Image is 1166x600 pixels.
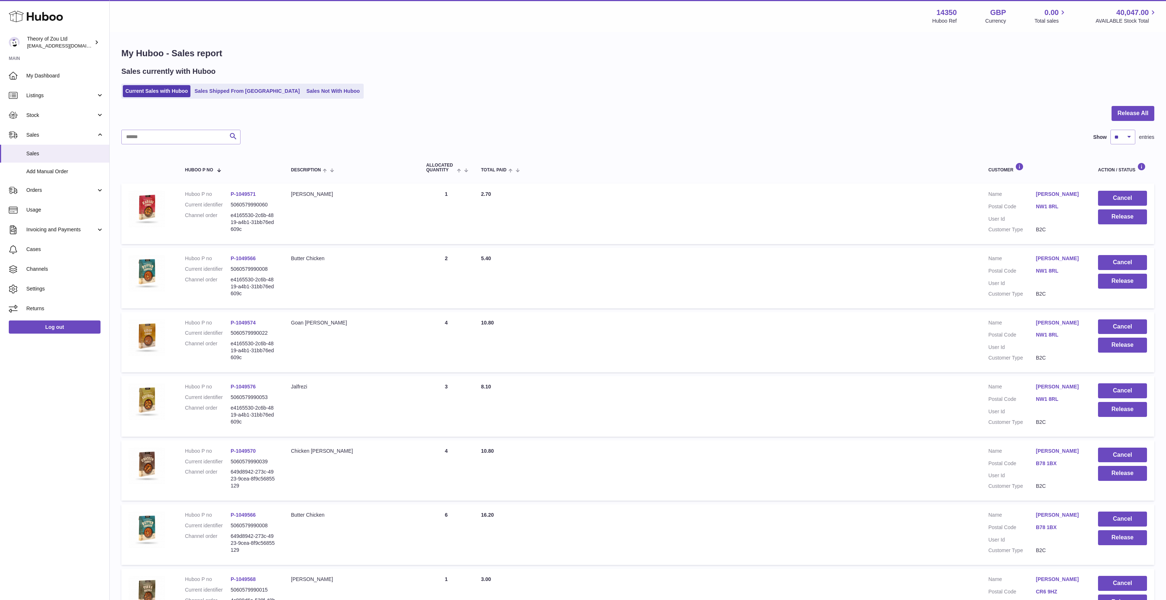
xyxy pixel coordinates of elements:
dt: Current identifier [185,330,231,337]
dt: Channel order [185,405,231,425]
div: Chicken [PERSON_NAME] [291,448,412,455]
dt: Postal Code [988,331,1036,340]
span: 0.00 [1045,8,1059,18]
div: Jalfrezi [291,383,412,390]
div: Butter Chicken [291,512,412,519]
span: Stock [26,112,96,119]
a: P-1049570 [231,448,256,454]
dt: Name [988,191,1036,200]
span: 8.10 [481,384,491,390]
dt: User Id [988,536,1036,543]
dd: B2C [1036,547,1083,554]
img: 1751363674.jpg [129,512,165,548]
strong: 14350 [936,8,957,18]
dd: 5060579990008 [231,266,276,273]
img: 1751364141.jpg [129,448,165,484]
dd: 649d8942-273c-4923-9cea-8f9c56855129 [231,533,276,554]
dt: Customer Type [988,290,1036,297]
button: Release [1098,274,1147,289]
label: Show [1093,134,1107,141]
dd: 5060579990015 [231,586,276,593]
td: 1 [419,183,474,244]
dt: Channel order [185,533,231,554]
a: B78 1BX [1036,460,1083,467]
a: Sales Shipped From [GEOGRAPHIC_DATA] [192,85,302,97]
img: 1751364540.jpg [129,319,165,356]
dt: Postal Code [988,267,1036,276]
dd: 5060579990053 [231,394,276,401]
span: 3.00 [481,576,491,582]
dt: Name [988,576,1036,585]
dt: Channel order [185,340,231,361]
img: 1751364373.jpg [129,191,165,227]
strong: GBP [990,8,1006,18]
dt: Huboo P no [185,512,231,519]
dt: Customer Type [988,547,1036,554]
dt: Customer Type [988,226,1036,233]
dt: Channel order [185,276,231,297]
span: entries [1139,134,1154,141]
dt: User Id [988,280,1036,287]
button: Cancel [1098,383,1147,398]
dd: e4165530-2c6b-4819-a4b1-31bb76ed609c [231,405,276,425]
dt: Postal Code [988,524,1036,533]
span: Add Manual Order [26,168,104,175]
h2: Sales currently with Huboo [121,67,216,76]
div: Customer [988,163,1083,172]
a: P-1049571 [231,191,256,197]
a: P-1049568 [231,576,256,582]
dd: B2C [1036,419,1083,426]
a: Current Sales with Huboo [123,85,190,97]
dt: Postal Code [988,203,1036,212]
span: Channels [26,266,104,273]
dt: Name [988,448,1036,456]
img: 1751364645.jpg [129,383,165,420]
dd: 5060579990008 [231,522,276,529]
dt: Huboo P no [185,383,231,390]
span: 40,047.00 [1116,8,1149,18]
span: Listings [26,92,96,99]
dd: 5060579990039 [231,458,276,465]
div: [PERSON_NAME] [291,576,412,583]
dt: Current identifier [185,266,231,273]
span: Total paid [481,168,507,172]
dt: Name [988,319,1036,328]
td: 4 [419,440,474,501]
a: [PERSON_NAME] [1036,383,1083,390]
button: Release [1098,402,1147,417]
img: 1751363674.jpg [129,255,165,292]
a: NW1 8RL [1036,267,1083,274]
dt: Customer Type [988,419,1036,426]
dt: Current identifier [185,586,231,593]
span: AVAILABLE Stock Total [1095,18,1157,24]
dt: User Id [988,344,1036,351]
td: 4 [419,312,474,373]
button: Release [1098,466,1147,481]
dd: 5060579990060 [231,201,276,208]
dt: Customer Type [988,483,1036,490]
div: Goan [PERSON_NAME] [291,319,412,326]
a: P-1049566 [231,512,256,518]
span: Usage [26,206,104,213]
a: P-1049576 [231,384,256,390]
a: P-1049566 [231,255,256,261]
dd: e4165530-2c6b-4819-a4b1-31bb76ed609c [231,276,276,297]
span: Cases [26,246,104,253]
h1: My Huboo - Sales report [121,48,1154,59]
dt: User Id [988,216,1036,223]
dd: B2C [1036,483,1083,490]
button: Cancel [1098,576,1147,591]
button: Cancel [1098,319,1147,334]
button: Cancel [1098,255,1147,270]
span: My Dashboard [26,72,104,79]
dt: Customer Type [988,354,1036,361]
img: internalAdmin-14350@internal.huboo.com [9,37,20,48]
a: Sales Not With Huboo [304,85,362,97]
dt: User Id [988,408,1036,415]
dt: Channel order [185,468,231,489]
dt: Huboo P no [185,319,231,326]
span: 16.20 [481,512,494,518]
dd: B2C [1036,226,1083,233]
a: Log out [9,320,101,334]
button: Cancel [1098,191,1147,206]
